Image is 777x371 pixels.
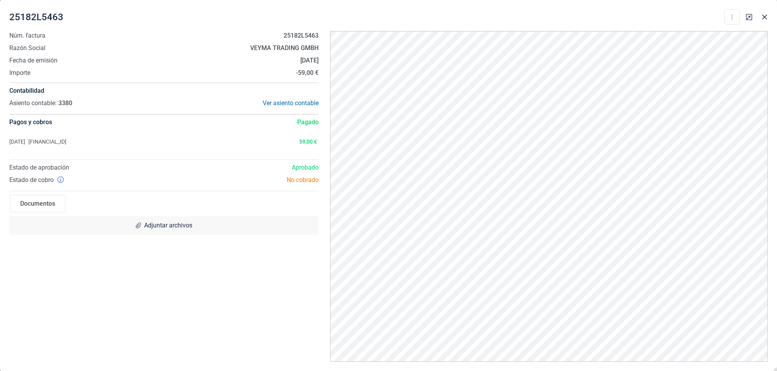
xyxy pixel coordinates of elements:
[11,196,64,212] div: Documentos
[250,44,319,52] strong: VEYMA TRADING GMBH
[9,43,45,53] span: Razón Social
[9,31,45,40] span: Núm. factura
[9,86,319,95] h4: Contabilidad
[164,99,319,108] div: Ver asiento contable
[9,164,69,171] span: Estado de aprobación
[9,175,54,185] span: Estado de cobro
[758,11,771,23] button: Close
[9,216,319,235] div: Adjuntar archivos
[164,175,324,185] div: No cobrado
[164,163,324,172] div: Aprobado
[9,114,52,130] h4: Pagos y cobros
[296,69,319,76] strong: -59,00 €
[9,56,57,65] span: Fecha de emisión
[297,118,319,127] span: Pagado
[300,57,319,64] strong: [DATE]
[284,32,319,39] strong: 25182L5463
[58,99,72,107] span: 3380
[144,221,192,230] span: Adjuntar archivos
[28,138,66,146] span: [FINANCIAL_ID]
[9,138,25,146] span: [DATE]
[9,68,30,78] span: Importe
[255,138,317,146] span: 59,00 €
[9,11,63,23] span: 25182L5463
[9,99,57,107] span: Asiento contable:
